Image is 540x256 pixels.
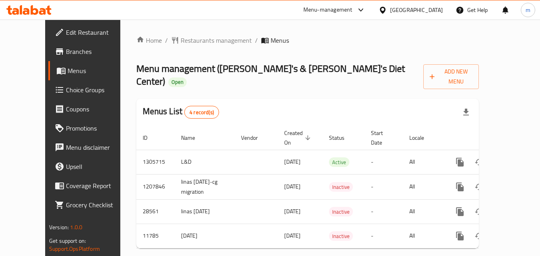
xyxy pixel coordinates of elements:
a: Support.OpsPlatform [49,244,100,254]
span: Menus [271,36,289,45]
a: Grocery Checklist [48,195,135,214]
span: Choice Groups [66,85,129,95]
span: Coupons [66,104,129,114]
span: Menu disclaimer [66,143,129,152]
li: / [165,36,168,45]
a: Branches [48,42,135,61]
button: more [450,202,470,221]
td: L&D [175,150,235,174]
span: Status [329,133,355,143]
td: All [403,199,444,224]
div: Active [329,157,349,167]
button: more [450,177,470,196]
button: Change Status [470,153,489,172]
span: Inactive [329,207,353,216]
table: enhanced table [136,126,534,248]
th: Actions [444,126,534,150]
td: 28561 [136,199,175,224]
span: [DATE] [284,157,301,167]
div: Total records count [184,106,219,119]
td: All [403,150,444,174]
a: Edit Restaurant [48,23,135,42]
span: 1.0.0 [70,222,82,232]
span: Promotions [66,123,129,133]
span: Menu management ( [PERSON_NAME]'s & [PERSON_NAME]'s Diet Center ) [136,60,405,90]
div: Inactive [329,182,353,192]
nav: breadcrumb [136,36,479,45]
span: [DATE] [284,181,301,192]
span: Edit Restaurant [66,28,129,37]
span: Menus [68,66,129,75]
td: linas [DATE]-cg migration [175,174,235,199]
td: [DATE] [175,224,235,248]
span: m [526,6,530,14]
span: Add New Menu [430,67,472,87]
a: Upsell [48,157,135,176]
span: Upsell [66,162,129,171]
div: Menu-management [303,5,353,15]
td: 1305715 [136,150,175,174]
span: Locale [409,133,434,143]
span: Version: [49,222,69,232]
td: 1207846 [136,174,175,199]
span: Coverage Report [66,181,129,191]
td: linas [DATE] [175,199,235,224]
span: Created On [284,128,313,147]
a: Restaurants management [171,36,252,45]
td: - [365,150,403,174]
span: Open [168,79,187,85]
span: Branches [66,47,129,56]
div: Inactive [329,231,353,241]
div: Open [168,77,187,87]
a: Promotions [48,119,135,138]
button: Change Status [470,177,489,196]
td: - [365,199,403,224]
button: Add New Menu [423,64,479,89]
td: 11785 [136,224,175,248]
td: All [403,174,444,199]
a: Home [136,36,162,45]
span: Inactive [329,183,353,192]
span: Active [329,158,349,167]
span: 4 record(s) [185,109,219,116]
td: All [403,224,444,248]
td: - [365,174,403,199]
a: Coverage Report [48,176,135,195]
button: Change Status [470,226,489,246]
div: [GEOGRAPHIC_DATA] [390,6,443,14]
a: Menus [48,61,135,80]
a: Menu disclaimer [48,138,135,157]
span: Name [181,133,205,143]
a: Choice Groups [48,80,135,99]
div: Export file [456,103,476,122]
a: Coupons [48,99,135,119]
h2: Menus List [143,105,219,119]
span: Inactive [329,232,353,241]
button: Change Status [470,202,489,221]
span: Start Date [371,128,393,147]
span: ID [143,133,158,143]
button: more [450,226,470,246]
span: Restaurants management [181,36,252,45]
span: Grocery Checklist [66,200,129,210]
span: Vendor [241,133,268,143]
td: - [365,224,403,248]
span: [DATE] [284,206,301,216]
button: more [450,153,470,172]
span: [DATE] [284,230,301,241]
span: Get support on: [49,236,86,246]
li: / [255,36,258,45]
